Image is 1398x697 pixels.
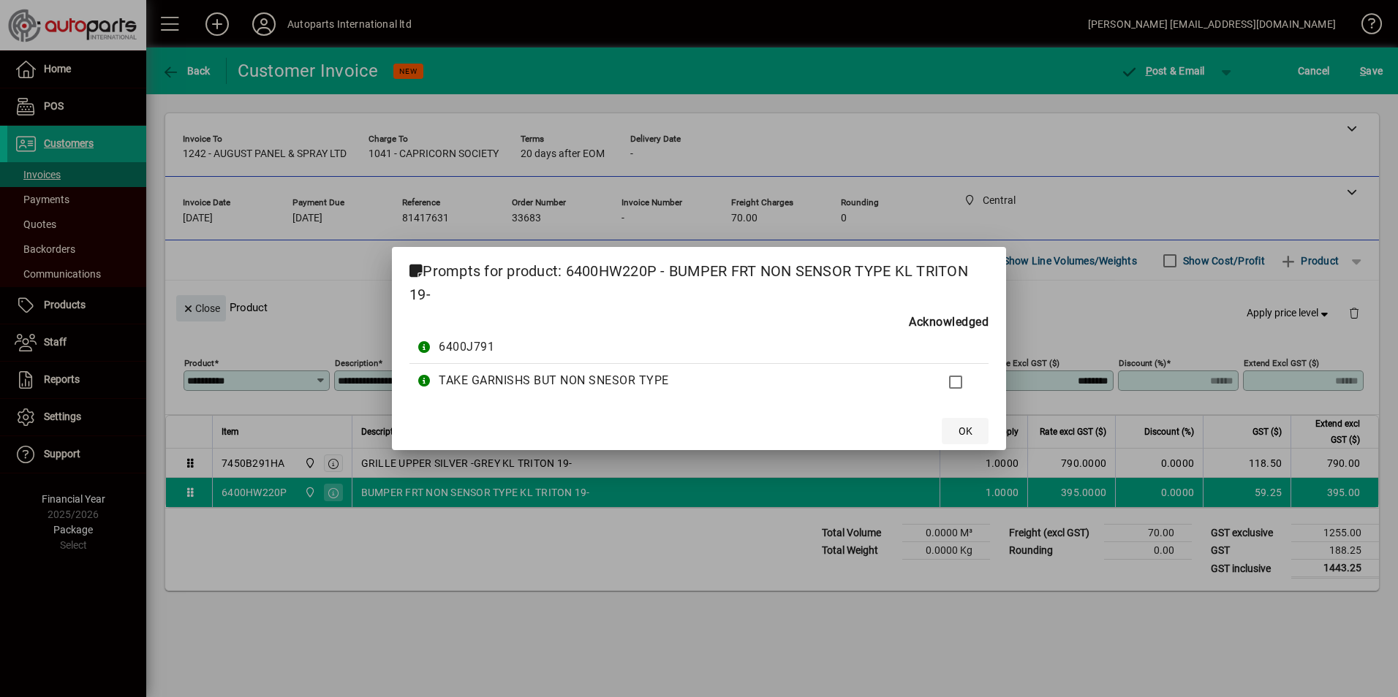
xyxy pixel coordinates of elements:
div: TAKE GARNISHS BUT NON SNESOR TYPE [439,372,921,389]
div: 6400J791 [439,338,921,356]
span: OK [959,424,972,439]
button: OK [942,418,989,444]
h2: Prompts for product: 6400HW220P - BUMPER FRT NON SENSOR TYPE KL TRITON 19- [392,247,1006,313]
b: Acknowledged [909,313,989,331]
